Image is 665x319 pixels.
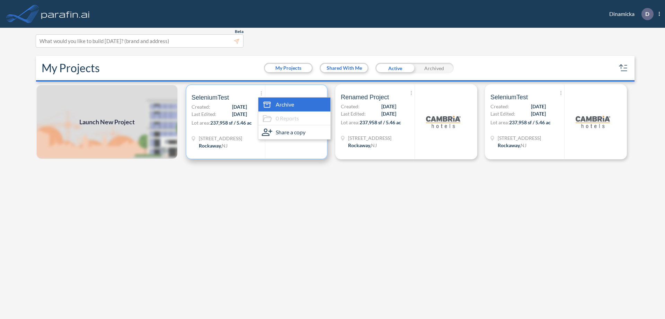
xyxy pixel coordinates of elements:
span: Rockaway , [348,142,371,148]
span: [DATE] [232,103,247,110]
img: logo [426,104,461,139]
span: 237,958 sf / 5.46 ac [509,119,551,125]
p: D [645,11,649,17]
span: NJ [521,142,526,148]
span: Last Edited: [490,110,515,117]
span: SeleniumTest [192,93,229,102]
img: logo [40,7,91,21]
span: 321 Mt Hope Ave [348,134,391,142]
span: NJ [222,143,228,149]
span: 237,958 sf / 5.46 ac [360,119,401,125]
span: Beta [235,29,243,34]
span: 321 Mt Hope Ave [199,135,242,142]
span: Last Edited: [341,110,366,117]
div: Active [375,63,415,73]
span: [DATE] [531,110,546,117]
img: logo [576,104,610,139]
span: NJ [371,142,377,148]
span: [DATE] [232,110,247,118]
span: Renamed Project [341,93,389,101]
div: Archived [415,63,454,73]
div: Rockaway, NJ [199,142,228,149]
span: Lot area: [341,119,360,125]
span: 0 Reports [276,114,299,123]
h2: My Projects [42,61,100,75]
span: 321 Mt Hope Ave [498,134,541,142]
span: Archive [276,100,294,109]
span: Created: [490,103,509,110]
div: Rockaway, NJ [348,142,377,149]
button: My Projects [265,64,312,72]
span: [DATE] [381,110,396,117]
span: [DATE] [531,103,546,110]
span: Created: [341,103,360,110]
span: Launch New Project [79,117,135,127]
span: Lot area: [490,119,509,125]
div: Dinamicka [599,8,660,20]
button: sort [618,62,629,74]
span: Lot area: [192,120,210,126]
span: [DATE] [381,103,396,110]
a: Launch New Project [36,84,178,159]
span: Share a copy [276,128,305,136]
img: add [36,84,178,159]
span: 237,958 sf / 5.46 ac [210,120,252,126]
div: Rockaway, NJ [498,142,526,149]
span: Last Edited: [192,110,216,118]
span: Rockaway , [199,143,222,149]
span: SeleniumTest [490,93,528,101]
span: Rockaway , [498,142,521,148]
button: Shared With Me [321,64,367,72]
span: Created: [192,103,210,110]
